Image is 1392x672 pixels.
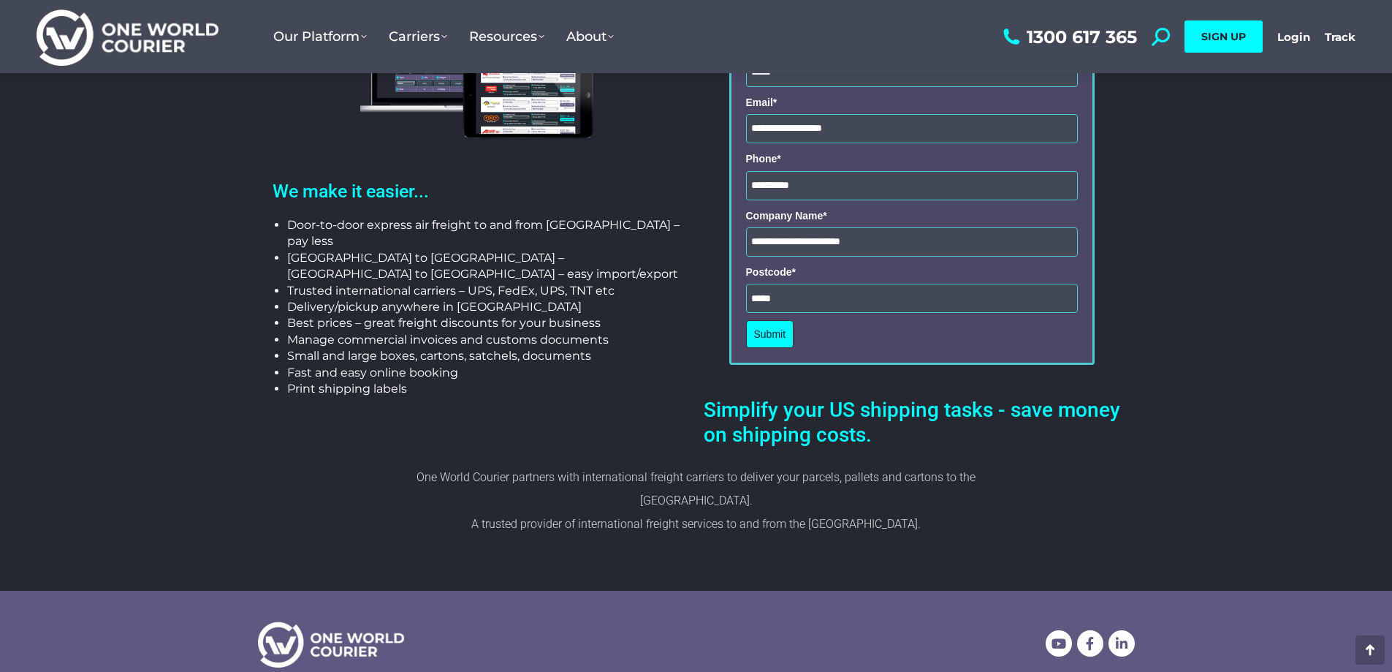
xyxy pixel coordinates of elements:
[287,217,689,250] li: Door-to-door express air freight to and from [GEOGRAPHIC_DATA] – pay less
[389,29,447,45] span: Carriers
[287,315,689,331] li: Best prices – great freight discounts for your business
[555,14,625,59] a: About
[458,14,555,59] a: Resources
[389,466,1003,536] div: One World Courier partners with international freight carriers to deliver your parcels, pallets a...
[704,398,1120,447] h2: Simplify your US shipping tasks - save money on shipping costs.
[287,299,689,315] li: Delivery/pickup anywhere in [GEOGRAPHIC_DATA]
[1000,28,1137,46] a: 1300 617 365
[566,29,614,45] span: About
[746,320,794,348] button: Submit
[262,14,378,59] a: Our Platform
[746,264,1078,280] label: Postcode*
[287,250,689,283] li: [GEOGRAPHIC_DATA] to [GEOGRAPHIC_DATA] – [GEOGRAPHIC_DATA] to [GEOGRAPHIC_DATA] – easy import/export
[37,7,218,67] img: One World Courier
[287,332,689,348] li: Manage commercial invoices and customs documents
[378,14,458,59] a: Carriers
[287,365,689,381] li: Fast and easy online booking
[1325,30,1355,44] a: Track
[746,94,1078,110] label: Email*
[746,151,1078,167] label: Phone*
[1184,20,1263,53] a: SIGN UP
[469,29,544,45] span: Resources
[1277,30,1310,44] a: Login
[273,181,689,203] h2: We make it easier...
[273,29,367,45] span: Our Platform
[287,283,689,299] li: Trusted international carriers – UPS, FedEx, UPS, TNT etc
[1201,30,1246,43] span: SIGN UP
[746,208,1078,224] label: Company Name*
[287,348,689,364] li: Small and large boxes, cartons, satchels, documents
[287,381,689,397] li: Print shipping labels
